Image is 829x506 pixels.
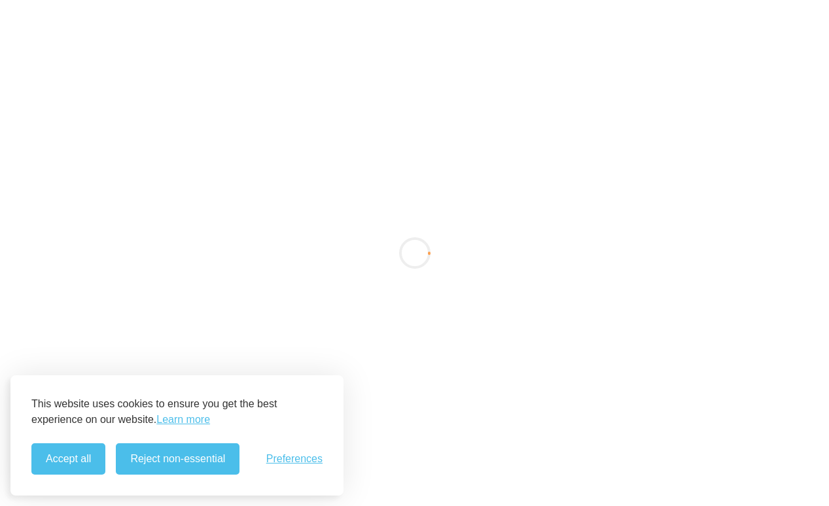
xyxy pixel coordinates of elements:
a: Learn more [156,412,210,428]
button: Reject non-essential [116,443,239,475]
span: Preferences [266,453,323,465]
button: Accept all cookies [31,443,105,475]
p: This website uses cookies to ensure you get the best experience on our website. [31,396,323,428]
button: Toggle preferences [266,453,323,465]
